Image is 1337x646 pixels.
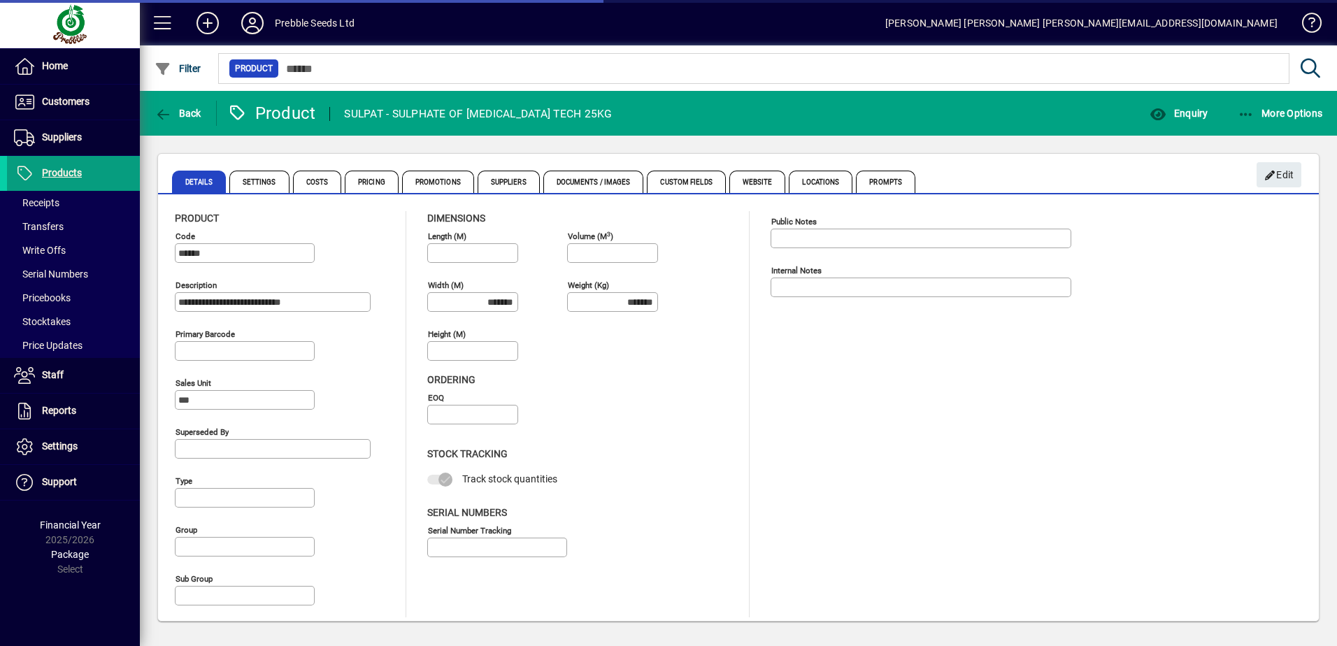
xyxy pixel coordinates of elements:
span: Suppliers [42,131,82,143]
span: Serial Numbers [427,507,507,518]
mat-label: Primary barcode [176,329,235,339]
span: Stocktakes [14,316,71,327]
span: Home [42,60,68,71]
mat-label: EOQ [428,393,444,403]
mat-label: Width (m) [428,280,464,290]
a: Staff [7,358,140,393]
a: Reports [7,394,140,429]
button: More Options [1234,101,1327,126]
mat-label: Volume (m ) [568,231,613,241]
mat-label: Description [176,280,217,290]
span: Back [155,108,201,119]
span: Support [42,476,77,487]
span: Product [175,213,219,224]
a: Price Updates [7,333,140,357]
button: Filter [151,56,205,81]
span: Edit [1264,164,1294,187]
mat-label: Length (m) [428,231,466,241]
span: Products [42,167,82,178]
span: Settings [229,171,289,193]
mat-label: Internal Notes [771,266,822,275]
a: Settings [7,429,140,464]
span: Financial Year [40,519,101,531]
span: Receipts [14,197,59,208]
span: Suppliers [478,171,540,193]
mat-label: Superseded by [176,427,229,437]
span: Pricing [345,171,399,193]
a: Receipts [7,191,140,215]
span: Custom Fields [647,171,725,193]
button: Add [185,10,230,36]
span: Price Updates [14,340,83,351]
a: Write Offs [7,238,140,262]
span: Enquiry [1150,108,1208,119]
span: Reports [42,405,76,416]
a: Support [7,465,140,500]
a: Customers [7,85,140,120]
span: Product [235,62,273,76]
a: Suppliers [7,120,140,155]
mat-label: Code [176,231,195,241]
mat-label: Sub group [176,574,213,584]
a: Home [7,49,140,84]
mat-label: Type [176,476,192,486]
mat-label: Sales unit [176,378,211,388]
mat-label: Serial Number tracking [428,525,511,535]
button: Profile [230,10,275,36]
div: SULPAT - SULPHATE OF [MEDICAL_DATA] TECH 25KG [344,103,612,125]
button: Enquiry [1146,101,1211,126]
span: Website [729,171,786,193]
button: Edit [1257,162,1301,187]
span: Dimensions [427,213,485,224]
mat-label: Weight (Kg) [568,280,609,290]
mat-label: Height (m) [428,329,466,339]
a: Serial Numbers [7,262,140,286]
span: Transfers [14,221,64,232]
span: More Options [1238,108,1323,119]
span: Stock Tracking [427,448,508,459]
span: Package [51,549,89,560]
span: Documents / Images [543,171,644,193]
a: Knowledge Base [1292,3,1320,48]
span: Prompts [856,171,915,193]
app-page-header-button: Back [140,101,217,126]
div: Product [227,102,316,124]
span: Staff [42,369,64,380]
div: Prebble Seeds Ltd [275,12,355,34]
mat-label: Public Notes [771,217,817,227]
span: Ordering [427,374,476,385]
a: Pricebooks [7,286,140,310]
span: Serial Numbers [14,268,88,280]
span: Locations [789,171,852,193]
a: Stocktakes [7,310,140,333]
mat-label: Group [176,525,197,535]
span: Costs [293,171,342,193]
span: Customers [42,96,90,107]
span: Track stock quantities [462,473,557,484]
a: Transfers [7,215,140,238]
span: Settings [42,440,78,452]
span: Details [172,171,226,193]
button: Back [151,101,205,126]
span: Promotions [402,171,474,193]
span: Write Offs [14,245,66,256]
sup: 3 [607,230,610,237]
span: Pricebooks [14,292,71,303]
span: Filter [155,63,201,74]
div: [PERSON_NAME] [PERSON_NAME] [PERSON_NAME][EMAIL_ADDRESS][DOMAIN_NAME] [885,12,1278,34]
